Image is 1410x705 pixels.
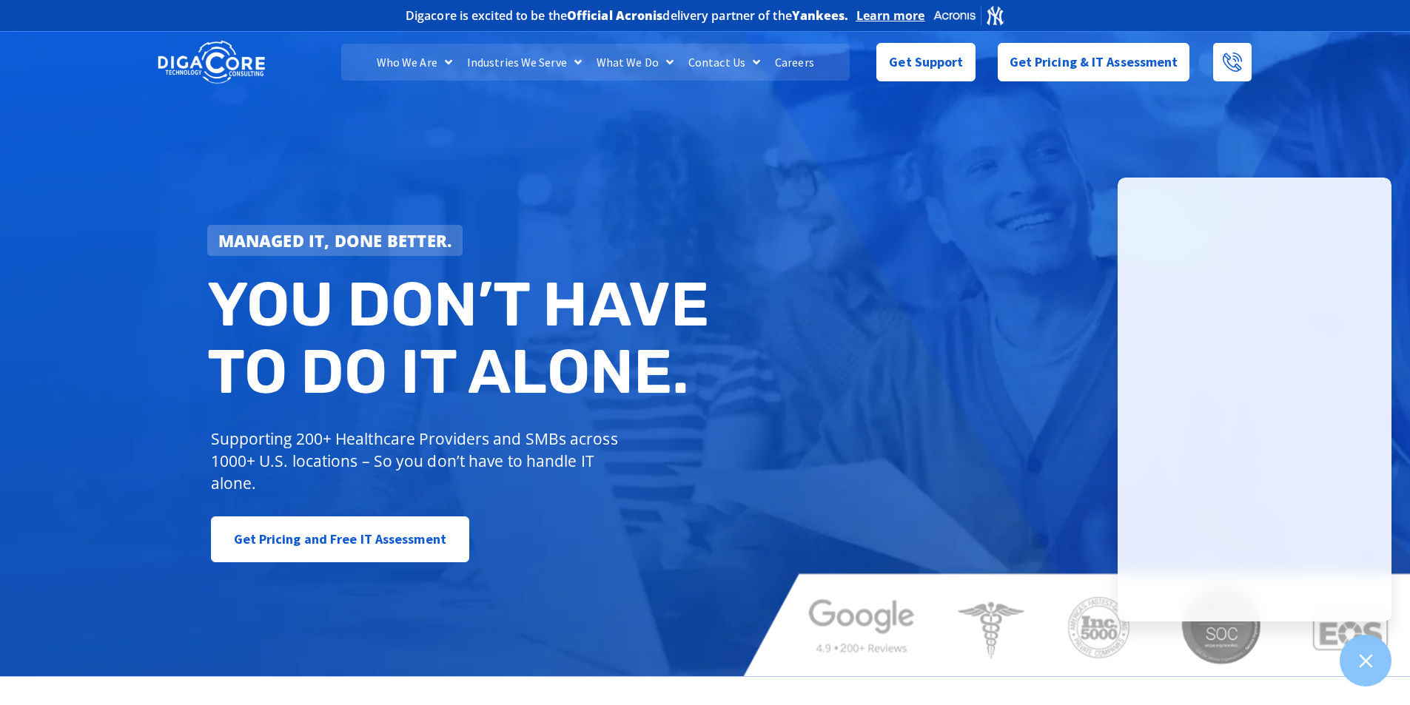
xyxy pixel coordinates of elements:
[211,428,625,494] p: Supporting 200+ Healthcare Providers and SMBs across 1000+ U.S. locations – So you don’t have to ...
[369,44,460,81] a: Who We Are
[681,44,768,81] a: Contact Us
[589,44,681,81] a: What We Do
[1010,47,1178,77] span: Get Pricing & IT Assessment
[792,7,849,24] b: Yankees.
[406,10,849,21] h2: Digacore is excited to be the delivery partner of the
[234,524,446,554] span: Get Pricing and Free IT Assessment
[1118,178,1391,621] iframe: Chatgenie Messenger
[207,271,716,406] h2: You don’t have to do IT alone.
[218,229,452,252] strong: Managed IT, done better.
[207,225,463,256] a: Managed IT, done better.
[158,39,265,86] img: DigaCore Technology Consulting
[341,44,849,81] nav: Menu
[460,44,589,81] a: Industries We Serve
[567,7,663,24] b: Official Acronis
[856,8,925,23] a: Learn more
[889,47,963,77] span: Get Support
[876,43,975,81] a: Get Support
[933,4,1005,26] img: Acronis
[998,43,1190,81] a: Get Pricing & IT Assessment
[768,44,822,81] a: Careers
[211,516,469,562] a: Get Pricing and Free IT Assessment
